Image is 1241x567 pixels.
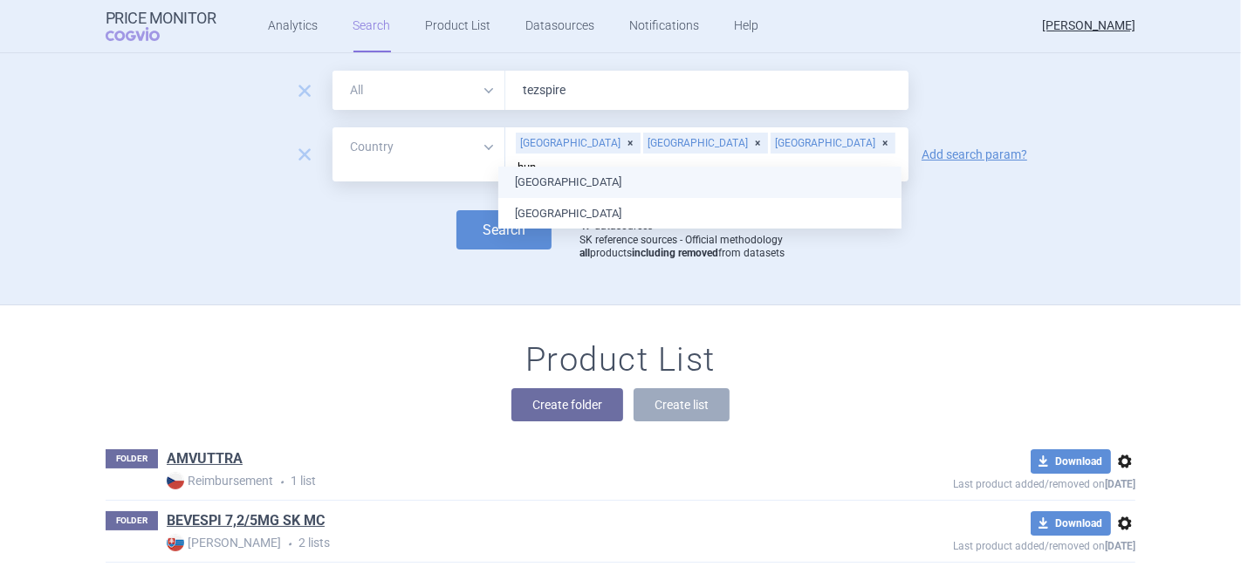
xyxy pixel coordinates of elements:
[634,388,730,421] button: Create list
[579,220,785,261] div: datasources SK reference sources - Official methodology products from datasets
[826,536,1135,552] p: Last product added/removed on
[771,133,895,154] div: [GEOGRAPHIC_DATA]
[1031,449,1111,474] button: Download
[106,10,216,43] a: Price MonitorCOGVIO
[167,449,243,468] a: AMVUTTRA
[106,449,158,468] p: FOLDER
[167,472,826,490] p: 1 list
[826,474,1135,490] p: Last product added/removed on
[106,10,216,27] strong: Price Monitor
[167,534,281,551] strong: [PERSON_NAME]
[106,511,158,530] p: FOLDER
[1105,540,1135,552] strong: [DATE]
[167,449,243,472] h1: AMVUTTRA
[167,472,273,489] strong: Reimbursement
[1031,511,1111,536] button: Download
[922,148,1027,161] a: Add search param?
[511,388,623,421] button: Create folder
[632,247,718,259] strong: including removed
[273,474,291,491] i: •
[643,133,768,154] div: [GEOGRAPHIC_DATA]
[281,536,298,553] i: •
[167,511,325,530] a: BEVESPI 7,2/5MG SK MC
[167,534,826,552] p: 2 lists
[516,133,641,154] div: [GEOGRAPHIC_DATA]
[167,511,325,534] h1: BEVESPI 7,2/5MG SK MC
[579,247,590,259] strong: all
[498,167,902,198] li: [GEOGRAPHIC_DATA]
[1105,478,1135,490] strong: [DATE]
[167,534,184,551] img: SK
[498,198,902,229] li: [GEOGRAPHIC_DATA]
[167,472,184,489] img: CZ
[456,210,552,249] button: Search
[106,27,184,41] span: COGVIO
[525,340,716,380] h1: Product List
